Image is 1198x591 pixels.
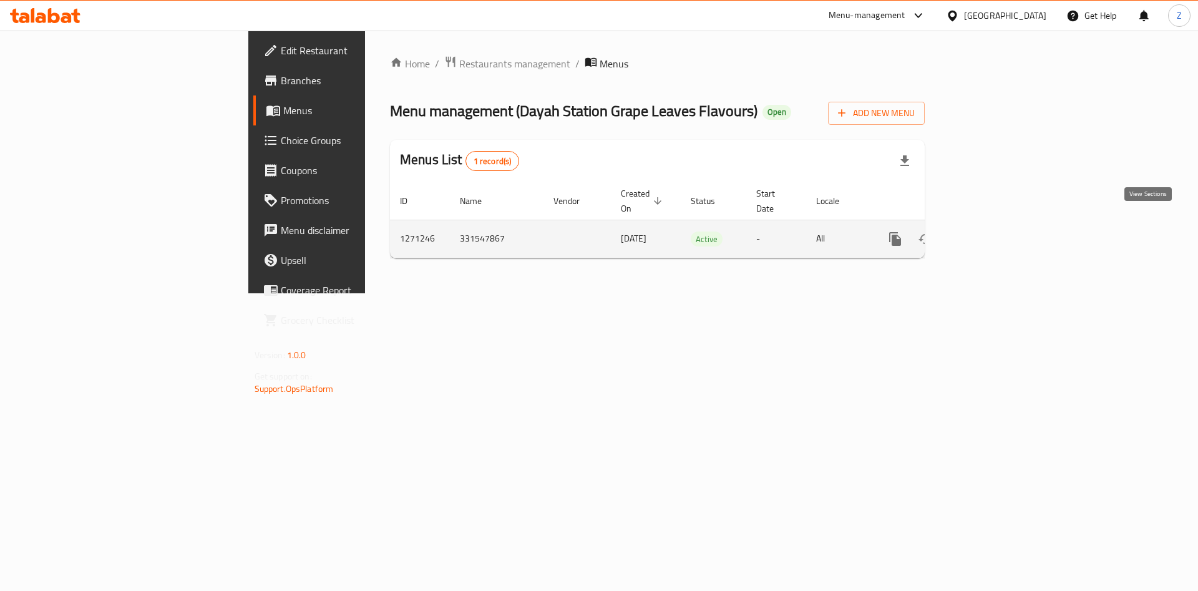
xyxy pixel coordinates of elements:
[444,56,570,72] a: Restaurants management
[890,146,920,176] div: Export file
[281,163,439,178] span: Coupons
[255,347,285,363] span: Version:
[762,105,791,120] div: Open
[762,107,791,117] span: Open
[281,253,439,268] span: Upsell
[838,105,915,121] span: Add New Menu
[253,66,449,95] a: Branches
[253,305,449,335] a: Grocery Checklist
[575,56,580,71] li: /
[400,150,519,171] h2: Menus List
[253,185,449,215] a: Promotions
[281,283,439,298] span: Coverage Report
[253,125,449,155] a: Choice Groups
[253,245,449,275] a: Upsell
[621,186,666,216] span: Created On
[281,193,439,208] span: Promotions
[806,220,870,258] td: All
[600,56,628,71] span: Menus
[829,8,905,23] div: Menu-management
[746,220,806,258] td: -
[253,155,449,185] a: Coupons
[816,193,855,208] span: Locale
[465,151,520,171] div: Total records count
[828,102,925,125] button: Add New Menu
[691,193,731,208] span: Status
[253,95,449,125] a: Menus
[400,193,424,208] span: ID
[756,186,791,216] span: Start Date
[880,224,910,254] button: more
[390,182,1010,258] table: enhanced table
[460,193,498,208] span: Name
[1177,9,1182,22] span: Z
[253,275,449,305] a: Coverage Report
[390,56,925,72] nav: breadcrumb
[964,9,1046,22] div: [GEOGRAPHIC_DATA]
[466,155,519,167] span: 1 record(s)
[621,230,646,247] span: [DATE]
[253,215,449,245] a: Menu disclaimer
[691,232,723,247] span: Active
[255,368,312,384] span: Get support on:
[283,103,439,118] span: Menus
[553,193,596,208] span: Vendor
[281,133,439,148] span: Choice Groups
[870,182,1010,220] th: Actions
[390,97,757,125] span: Menu management ( Dayah Station Grape Leaves Flavours )
[910,224,940,254] button: Change Status
[253,36,449,66] a: Edit Restaurant
[255,381,334,397] a: Support.OpsPlatform
[281,73,439,88] span: Branches
[287,347,306,363] span: 1.0.0
[691,232,723,247] div: Active
[450,220,543,258] td: 331547867
[281,43,439,58] span: Edit Restaurant
[459,56,570,71] span: Restaurants management
[281,313,439,328] span: Grocery Checklist
[281,223,439,238] span: Menu disclaimer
